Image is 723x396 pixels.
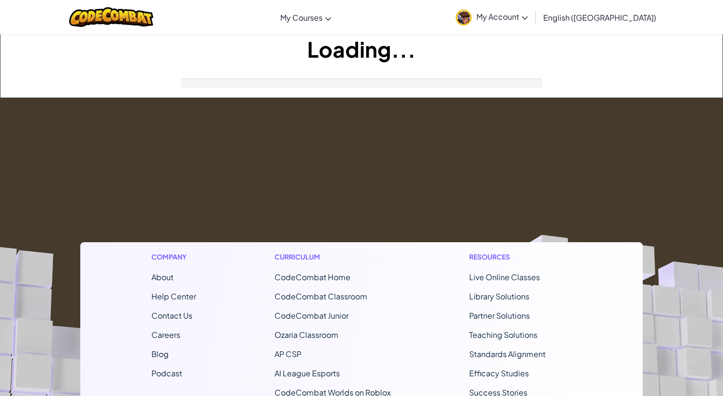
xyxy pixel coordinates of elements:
span: Contact Us [151,310,192,321]
h1: Curriculum [274,252,391,262]
span: English ([GEOGRAPHIC_DATA]) [543,12,656,23]
a: My Courses [275,4,336,30]
a: AP CSP [274,349,301,359]
img: avatar [456,10,472,25]
a: CodeCombat Junior [274,310,349,321]
a: Library Solutions [469,291,529,301]
h1: Company [151,252,196,262]
a: CodeCombat Classroom [274,291,367,301]
a: AI League Esports [274,368,340,378]
a: Careers [151,330,180,340]
a: Podcast [151,368,182,378]
a: About [151,272,174,282]
a: Standards Alignment [469,349,546,359]
span: CodeCombat Home [274,272,350,282]
span: My Courses [280,12,323,23]
h1: Resources [469,252,572,262]
a: My Account [451,2,533,32]
a: Partner Solutions [469,310,530,321]
a: English ([GEOGRAPHIC_DATA]) [538,4,661,30]
a: Efficacy Studies [469,368,529,378]
a: Ozaria Classroom [274,330,338,340]
img: CodeCombat logo [69,7,153,27]
a: Help Center [151,291,196,301]
a: Blog [151,349,169,359]
span: My Account [476,12,528,22]
a: Teaching Solutions [469,330,537,340]
h1: Loading... [0,34,723,64]
a: Live Online Classes [469,272,540,282]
